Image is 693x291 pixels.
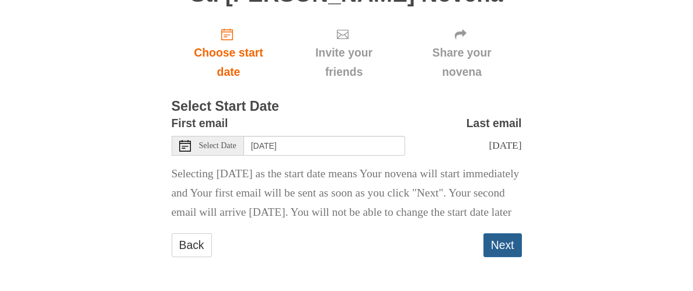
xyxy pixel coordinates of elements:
[199,142,236,150] span: Select Date
[466,114,522,133] label: Last email
[172,164,522,222] p: Selecting [DATE] as the start date means Your novena will start immediately and Your first email ...
[172,18,286,87] a: Choose start date
[414,43,510,82] span: Share your novena
[483,233,522,257] button: Next
[244,136,405,156] input: Use the arrow keys to pick a date
[183,43,274,82] span: Choose start date
[297,43,390,82] span: Invite your friends
[402,18,522,87] div: Click "Next" to confirm your start date first.
[285,18,402,87] div: Click "Next" to confirm your start date first.
[489,139,521,151] span: [DATE]
[172,99,522,114] h3: Select Start Date
[172,233,212,257] a: Back
[172,114,228,133] label: First email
